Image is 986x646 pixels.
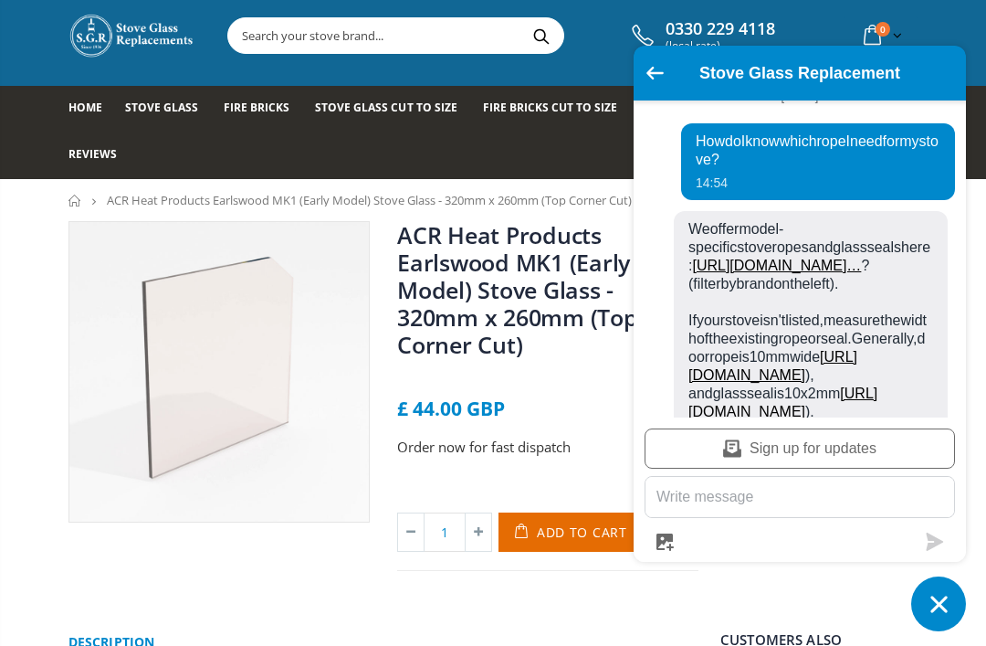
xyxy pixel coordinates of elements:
img: Stove Glass Replacement [68,13,196,58]
span: 0 [876,22,890,37]
a: Stove Glass Cut To Size [315,86,470,132]
inbox-online-store-chat: Shopify online store chat [628,46,971,631]
span: £ 44.00 GBP [397,396,505,421]
span: Fire Bricks Cut To Size [483,100,617,115]
span: ACR Heat Products Earlswood MK1 (Early Model) Stove Glass - 320mm x 260mm (Top Corner Cut) [107,192,632,208]
span: Reviews [68,146,117,162]
a: Fire Bricks [224,86,303,132]
button: Add to Cart [498,513,642,552]
span: Home [68,100,102,115]
a: Home [68,195,82,207]
span: Stove Glass Cut To Size [315,100,456,115]
img: singlecornercutstoveglass_d6c15dae-9914-4eee-a957-1cfd504073fc_800x_crop_center.jpg [69,222,369,522]
span: Add to Cart [537,524,627,541]
p: Order now for fast dispatch [397,437,698,458]
span: Stove Glass [125,100,198,115]
a: Reviews [68,132,131,179]
a: Home [68,86,116,132]
a: Stove Glass [125,86,212,132]
input: Search your stove brand... [228,18,731,53]
a: Fire Bricks Cut To Size [483,86,631,132]
a: 0 [856,17,906,53]
a: ACR Heat Products Earlswood MK1 (Early Model) Stove Glass - 320mm x 260mm (Top Corner Cut) [397,219,638,360]
span: Fire Bricks [224,100,289,115]
button: Search [520,18,561,53]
